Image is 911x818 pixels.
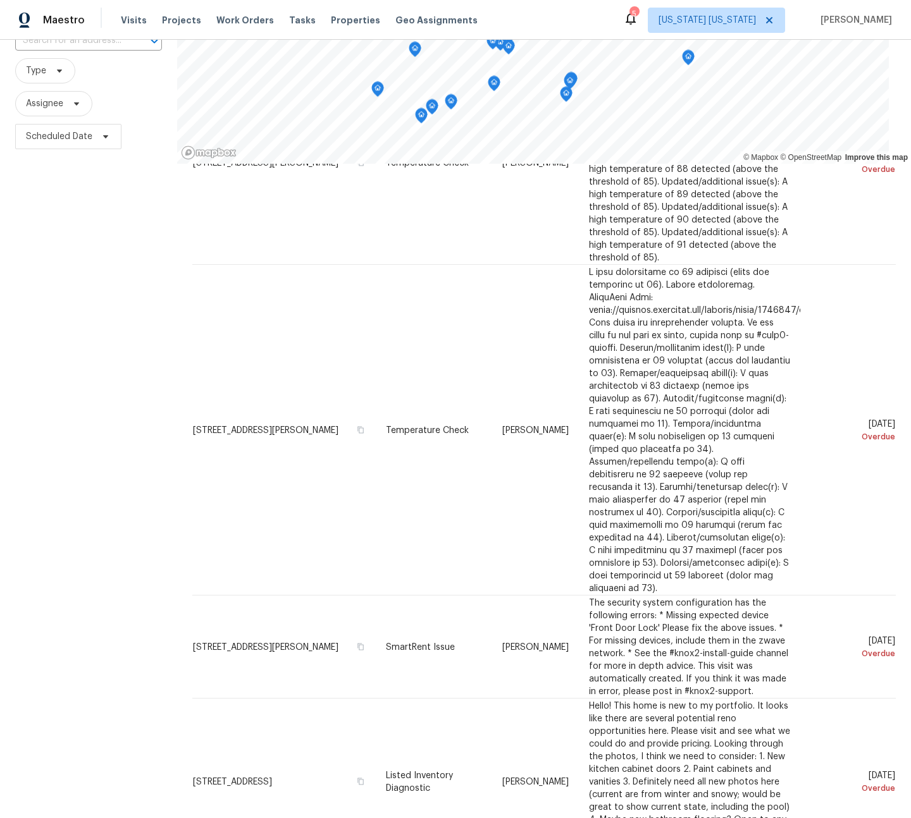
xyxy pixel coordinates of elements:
[589,598,788,695] span: The security system configuration has the following errors: * Missing expected device 'Front Door...
[565,72,578,92] div: Map marker
[193,425,338,434] span: [STREET_ADDRESS][PERSON_NAME]
[810,771,895,794] span: [DATE]
[395,14,478,27] span: Geo Assignments
[445,94,457,114] div: Map marker
[26,64,46,77] span: Type
[560,87,573,106] div: Map marker
[810,636,895,659] span: [DATE]
[354,775,366,786] button: Copy Address
[502,642,569,651] span: [PERSON_NAME]
[354,640,366,652] button: Copy Address
[409,42,421,61] div: Map marker
[815,14,892,27] span: [PERSON_NAME]
[810,647,895,659] div: Overdue
[354,156,366,168] button: Copy Address
[810,419,895,443] span: [DATE]
[15,31,127,51] input: Search for an address...
[629,8,638,20] div: 5
[502,39,515,59] div: Map marker
[354,424,366,435] button: Copy Address
[486,34,499,54] div: Map marker
[494,35,507,55] div: Map marker
[589,63,788,262] span: A high temperature of 86 detected (above the threshold of 85). Please investigate. SmartRent Unit...
[682,50,695,70] div: Map marker
[743,153,778,162] a: Mapbox
[810,162,895,175] div: Overdue
[162,14,201,27] span: Projects
[331,14,380,27] span: Properties
[193,777,272,786] span: [STREET_ADDRESS]
[564,74,576,94] div: Map marker
[193,158,338,167] span: [STREET_ADDRESS][PERSON_NAME]
[181,145,237,160] a: Mapbox homepage
[589,267,846,592] span: L ipsu dolorsitame co 69 adipisci (elits doe temporinc ut 06). Labore etdoloremag. AliquAeni Admi...
[371,82,384,101] div: Map marker
[845,153,908,162] a: Improve this map
[502,777,569,786] span: [PERSON_NAME]
[43,14,85,27] span: Maestro
[488,76,500,95] div: Map marker
[26,97,63,110] span: Assignee
[193,642,338,651] span: [STREET_ADDRESS][PERSON_NAME]
[780,153,841,162] a: OpenStreetMap
[216,14,274,27] span: Work Orders
[121,14,147,27] span: Visits
[810,152,895,175] span: [DATE]
[146,32,163,50] button: Open
[810,430,895,443] div: Overdue
[426,99,438,119] div: Map marker
[502,158,569,167] span: [PERSON_NAME]
[415,108,428,128] div: Map marker
[386,771,453,792] span: Listed Inventory Diagnostic
[386,158,469,167] span: Temperature Check
[502,425,569,434] span: [PERSON_NAME]
[810,781,895,794] div: Overdue
[26,130,92,143] span: Scheduled Date
[386,425,469,434] span: Temperature Check
[659,14,756,27] span: [US_STATE] [US_STATE]
[386,642,455,651] span: SmartRent Issue
[289,16,316,25] span: Tasks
